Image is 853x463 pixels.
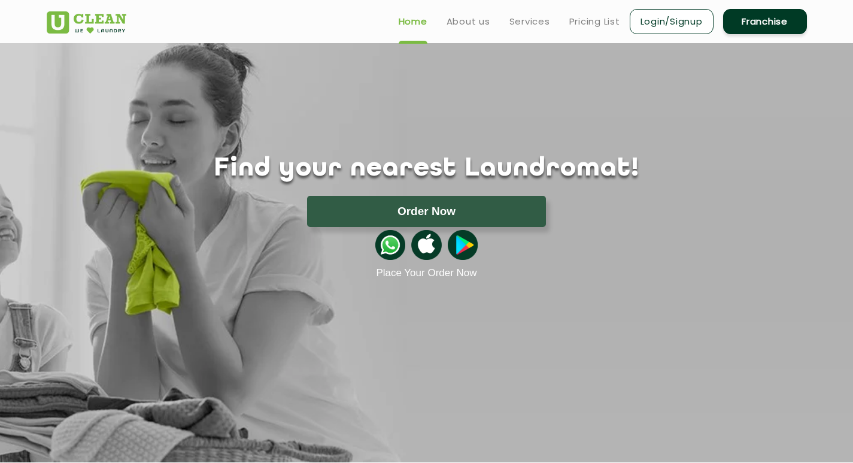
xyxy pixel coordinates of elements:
[723,9,807,34] a: Franchise
[376,267,476,279] a: Place Your Order Now
[47,11,126,34] img: UClean Laundry and Dry Cleaning
[569,14,620,29] a: Pricing List
[38,154,816,184] h1: Find your nearest Laundromat!
[630,9,714,34] a: Login/Signup
[375,230,405,260] img: whatsappicon.png
[411,230,441,260] img: apple-icon.png
[447,14,490,29] a: About us
[307,196,546,227] button: Order Now
[509,14,550,29] a: Services
[399,14,427,29] a: Home
[448,230,478,260] img: playstoreicon.png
